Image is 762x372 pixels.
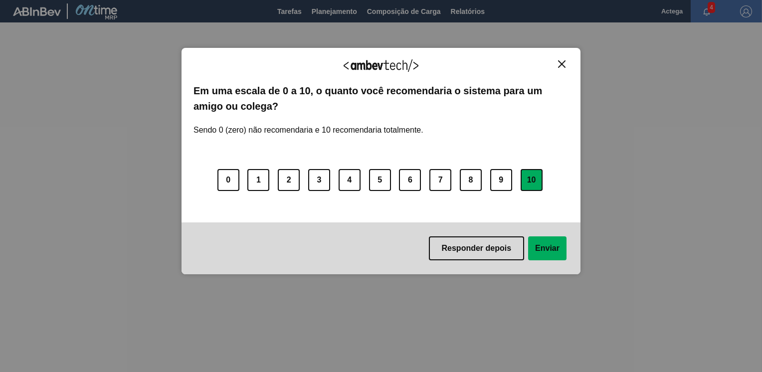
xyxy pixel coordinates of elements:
[278,169,300,191] button: 2
[247,169,269,191] button: 1
[521,169,543,191] button: 10
[429,169,451,191] button: 7
[193,83,569,114] label: Em uma escala de 0 a 10, o quanto você recomendaria o sistema para um amigo ou colega?
[528,236,567,260] button: Enviar
[555,60,569,68] button: Close
[193,114,423,135] label: Sendo 0 (zero) não recomendaria e 10 recomendaria totalmente.
[399,169,421,191] button: 6
[429,236,525,260] button: Responder depois
[339,169,361,191] button: 4
[217,169,239,191] button: 0
[369,169,391,191] button: 5
[490,169,512,191] button: 9
[344,59,418,72] img: Logo Ambevtech
[308,169,330,191] button: 3
[558,60,566,68] img: Close
[460,169,482,191] button: 8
